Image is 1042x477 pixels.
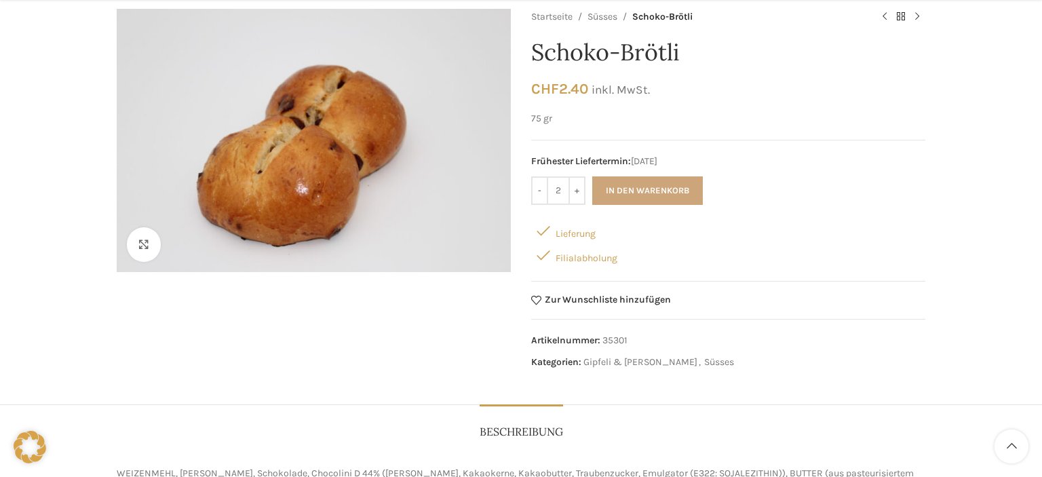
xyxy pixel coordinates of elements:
[531,176,548,205] input: -
[531,155,631,167] span: Frühester Liefertermin:
[704,356,734,368] a: Süsses
[531,9,863,25] nav: Breadcrumb
[531,39,925,66] h1: Schoko-Brötli
[592,83,650,96] small: inkl. MwSt.
[995,430,1028,463] a: Scroll to top button
[699,355,701,370] span: ,
[113,9,514,272] div: 1 / 1
[480,425,563,439] span: Beschreibung
[531,295,671,305] a: Zur Wunschliste hinzufügen
[909,9,925,25] a: Next product
[531,80,588,97] bdi: 2.40
[592,176,703,205] button: In den Warenkorb
[531,218,925,243] div: Lieferung
[531,243,925,267] div: Filialabholung
[531,356,581,368] span: Kategorien:
[531,80,559,97] span: CHF
[583,356,697,368] a: Gipfeli & [PERSON_NAME]
[531,335,600,346] span: Artikelnummer:
[531,111,925,126] p: 75 gr
[531,9,573,24] a: Startseite
[531,154,925,169] span: [DATE]
[587,9,617,24] a: Süsses
[632,9,693,24] span: Schoko-Brötli
[602,335,628,346] span: 35301
[545,295,671,305] span: Zur Wunschliste hinzufügen
[548,176,568,205] input: Produktmenge
[876,9,893,25] a: Previous product
[568,176,585,205] input: +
